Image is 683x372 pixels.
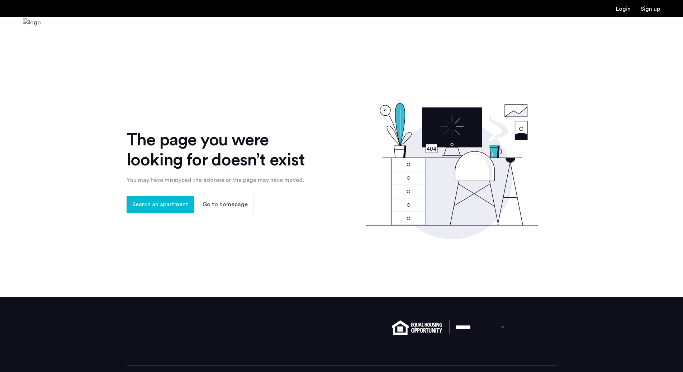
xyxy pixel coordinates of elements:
div: The page you were looking for doesn’t exist [127,130,318,170]
div: You may have misstyped the address or the page may have moved. [127,176,318,184]
a: Cazamio Logo [23,18,41,45]
select: Language select [449,320,511,334]
img: logo [23,18,41,45]
button: button [197,196,253,213]
span: Go to homepage [203,200,248,209]
span: Search an apartment [132,200,188,209]
a: Registration [641,6,660,12]
button: button [127,196,194,213]
a: Login [616,6,631,12]
img: equal-housing.png [392,320,442,335]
